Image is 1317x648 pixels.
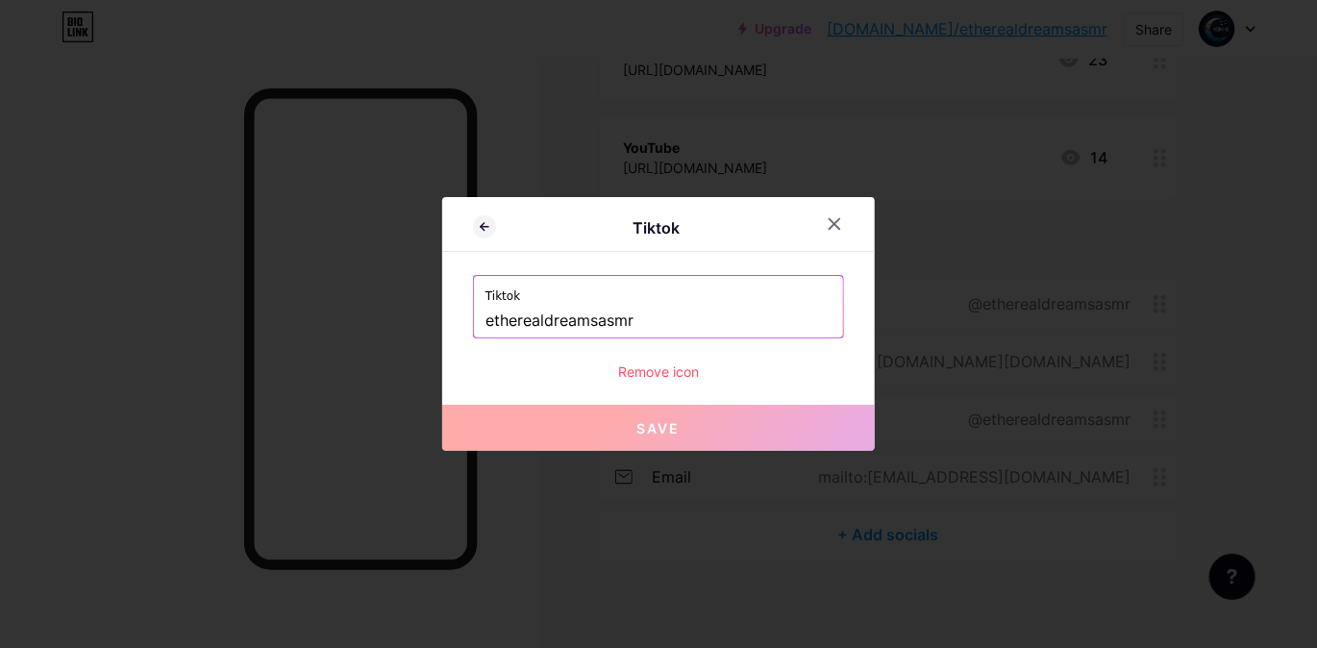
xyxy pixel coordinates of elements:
[485,276,832,305] label: Tiktok
[496,216,817,239] div: Tiktok
[473,361,844,382] div: Remove icon
[442,405,875,451] button: Save
[485,305,832,337] input: TikTok username
[637,420,681,436] span: Save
